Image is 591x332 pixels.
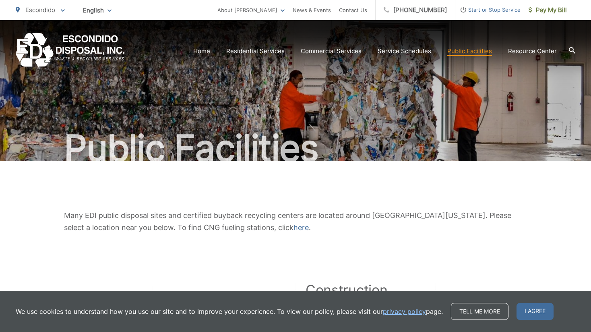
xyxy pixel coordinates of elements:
[193,46,210,56] a: Home
[16,307,443,316] p: We use cookies to understand how you use our site and to improve your experience. To view our pol...
[16,128,575,168] h1: Public Facilities
[517,303,554,320] span: I agree
[508,46,557,56] a: Resource Center
[77,3,118,17] span: English
[451,303,508,320] a: Tell me more
[306,282,425,330] h2: Construction, Demolition, & Inert Recycling Centers
[339,5,367,15] a: Contact Us
[378,46,431,56] a: Service Schedules
[293,5,331,15] a: News & Events
[293,222,309,234] a: here
[217,5,285,15] a: About [PERSON_NAME]
[226,46,285,56] a: Residential Services
[383,307,426,316] a: privacy policy
[301,46,362,56] a: Commercial Services
[529,5,567,15] span: Pay My Bill
[25,6,55,14] span: Escondido
[64,211,511,232] span: Many EDI public disposal sites and certified buyback recycling centers are located around [GEOGRA...
[16,33,125,69] a: EDCD logo. Return to the homepage.
[447,46,492,56] a: Public Facilities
